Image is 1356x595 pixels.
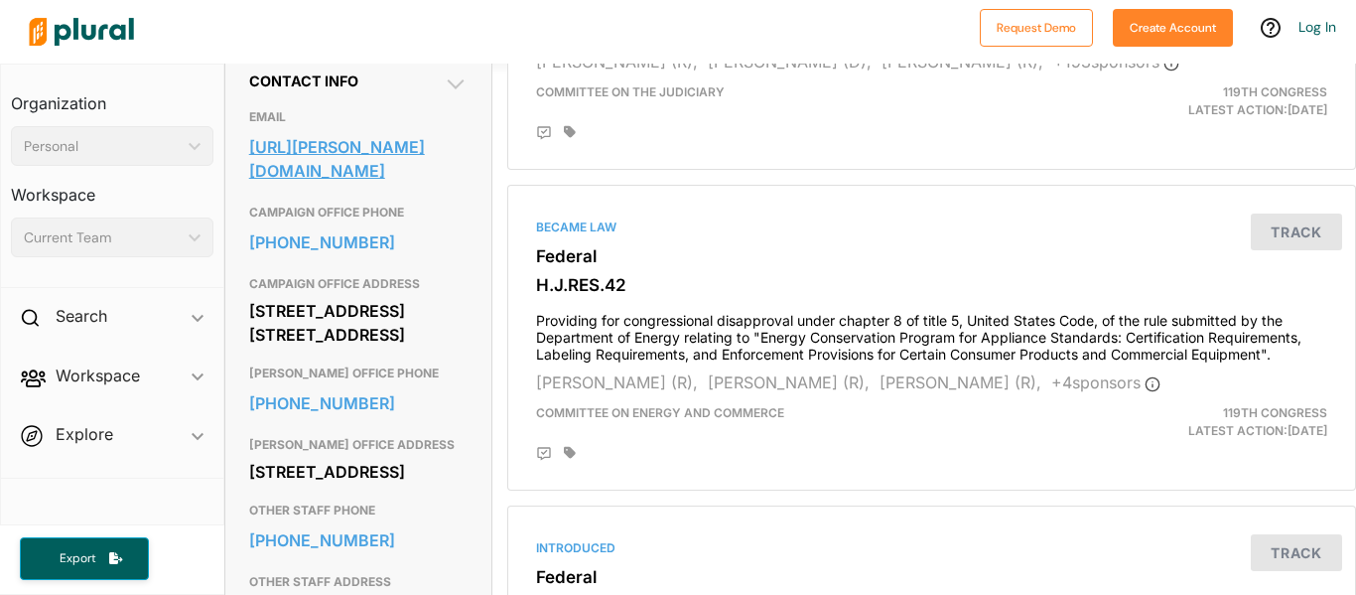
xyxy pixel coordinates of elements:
[980,16,1093,37] a: Request Demo
[536,303,1327,363] h4: Providing for congressional disapproval under chapter 8 of title 5, United States Code, of the ru...
[249,433,468,457] h3: [PERSON_NAME] OFFICE ADDRESS
[249,132,468,186] a: [URL][PERSON_NAME][DOMAIN_NAME]
[880,372,1041,392] span: [PERSON_NAME] (R),
[1068,404,1342,440] div: Latest Action: [DATE]
[536,446,552,462] div: Add Position Statement
[1298,18,1336,36] a: Log In
[536,275,1327,295] h3: H.J.RES.42
[11,74,213,118] h3: Organization
[1223,84,1327,99] span: 119th Congress
[536,125,552,141] div: Add Position Statement
[708,372,870,392] span: [PERSON_NAME] (R),
[1113,16,1233,37] a: Create Account
[1251,534,1342,571] button: Track
[46,550,109,567] span: Export
[56,305,107,327] h2: Search
[24,136,181,157] div: Personal
[249,73,358,89] span: Contact Info
[536,539,1327,557] div: Introduced
[11,166,213,210] h3: Workspace
[249,388,468,418] a: [PHONE_NUMBER]
[249,201,468,224] h3: CAMPAIGN OFFICE PHONE
[536,405,784,420] span: Committee on Energy and Commerce
[980,9,1093,47] button: Request Demo
[1068,83,1342,119] div: Latest Action: [DATE]
[249,525,468,555] a: [PHONE_NUMBER]
[1051,372,1160,392] span: + 4 sponsor s
[20,537,149,580] button: Export
[564,446,576,460] div: Add tags
[1251,214,1342,250] button: Track
[536,84,725,99] span: Committee on the Judiciary
[536,567,1327,587] h3: Federal
[536,246,1327,266] h3: Federal
[24,227,181,248] div: Current Team
[249,499,468,522] h3: OTHER STAFF PHONE
[249,227,468,257] a: [PHONE_NUMBER]
[536,219,1327,236] div: Became Law
[249,105,468,129] h3: EMAIL
[1113,9,1233,47] button: Create Account
[249,272,468,296] h3: CAMPAIGN OFFICE ADDRESS
[564,125,576,139] div: Add tags
[1223,405,1327,420] span: 119th Congress
[249,570,468,594] h3: OTHER STAFF ADDRESS
[249,362,468,385] h3: [PERSON_NAME] OFFICE PHONE
[249,296,468,350] div: [STREET_ADDRESS] [STREET_ADDRESS]
[536,372,698,392] span: [PERSON_NAME] (R),
[249,457,468,487] div: [STREET_ADDRESS]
